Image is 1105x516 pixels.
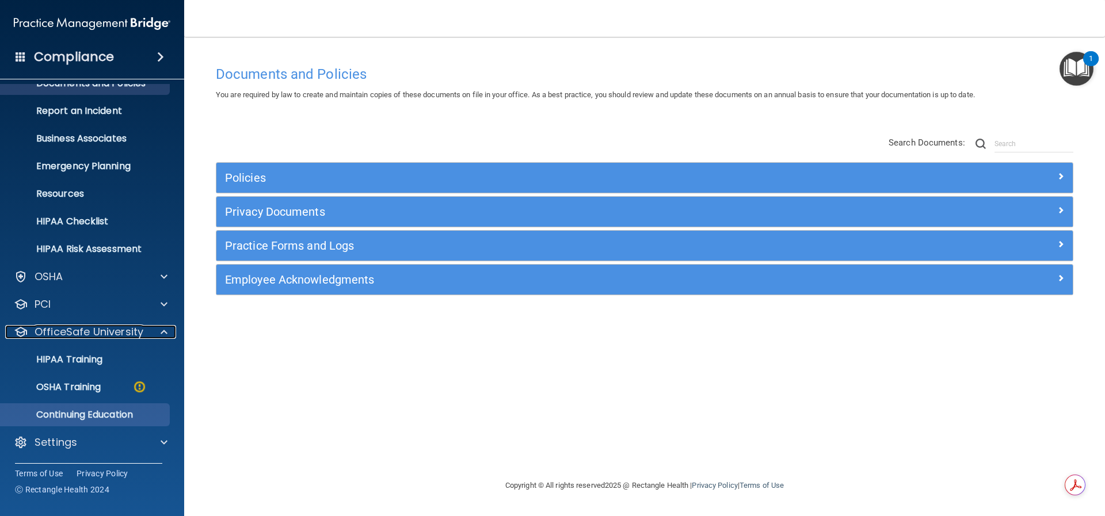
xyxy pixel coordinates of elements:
[132,380,147,394] img: warning-circle.0cc9ac19.png
[216,67,1073,82] h4: Documents and Policies
[225,239,850,252] h5: Practice Forms and Logs
[35,325,143,339] p: OfficeSafe University
[7,78,165,89] p: Documents and Policies
[14,325,167,339] a: OfficeSafe University
[225,270,1064,289] a: Employee Acknowledgments
[7,105,165,117] p: Report an Incident
[225,202,1064,221] a: Privacy Documents
[889,137,965,148] span: Search Documents:
[14,435,167,449] a: Settings
[692,481,737,490] a: Privacy Policy
[7,133,165,144] p: Business Associates
[15,468,63,479] a: Terms of Use
[7,188,165,200] p: Resources
[7,160,165,172] p: Emergency Planning
[1060,52,1093,86] button: Open Resource Center, 1 new notification
[740,481,784,490] a: Terms of Use
[7,354,102,365] p: HIPAA Training
[7,243,165,255] p: HIPAA Risk Assessment
[216,90,975,99] span: You are required by law to create and maintain copies of these documents on file in your office. ...
[7,409,165,421] p: Continuing Education
[14,12,170,35] img: PMB logo
[225,236,1064,255] a: Practice Forms and Logs
[7,381,101,393] p: OSHA Training
[225,171,850,184] h5: Policies
[15,484,109,495] span: Ⓒ Rectangle Health 2024
[14,270,167,284] a: OSHA
[77,468,128,479] a: Privacy Policy
[35,435,77,449] p: Settings
[225,205,850,218] h5: Privacy Documents
[225,169,1064,187] a: Policies
[906,434,1091,480] iframe: Drift Widget Chat Controller
[35,270,63,284] p: OSHA
[435,467,855,504] div: Copyright © All rights reserved 2025 @ Rectangle Health | |
[7,216,165,227] p: HIPAA Checklist
[35,297,51,311] p: PCI
[14,297,167,311] a: PCI
[976,139,986,149] img: ic-search.3b580494.png
[995,135,1073,152] input: Search
[34,49,114,65] h4: Compliance
[1089,59,1093,74] div: 1
[225,273,850,286] h5: Employee Acknowledgments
